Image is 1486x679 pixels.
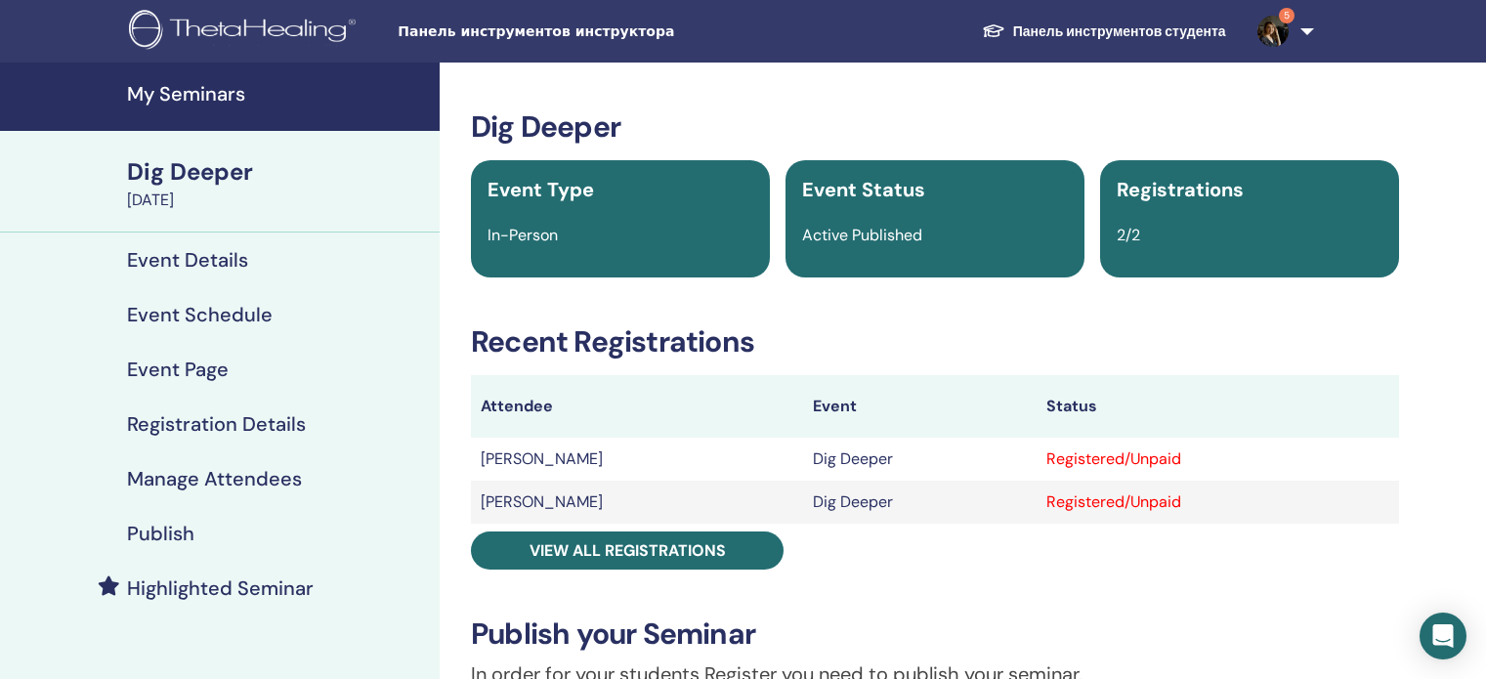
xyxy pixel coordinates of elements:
h4: Event Details [127,248,248,272]
div: Open Intercom Messenger [1420,613,1466,659]
span: 2/2 [1117,225,1140,245]
span: View all registrations [530,540,726,561]
a: View all registrations [471,531,784,570]
h4: My Seminars [127,82,428,106]
h4: Highlighted Seminar [127,576,314,600]
td: [PERSON_NAME] [471,438,803,481]
div: Registered/Unpaid [1046,447,1389,471]
a: Dig Deeper[DATE] [115,155,440,212]
span: Registrations [1117,177,1244,202]
h4: Manage Attendees [127,467,302,490]
img: logo.png [129,10,362,54]
img: graduation-cap-white.svg [982,22,1005,39]
span: Event Type [488,177,594,202]
h3: Recent Registrations [471,324,1399,360]
th: Event [803,375,1037,438]
font: Панель инструментов студента [1013,22,1226,40]
td: Dig Deeper [803,438,1037,481]
div: [DATE] [127,189,428,212]
a: Панель инструментов студента [966,13,1242,50]
span: Event Status [802,177,925,202]
div: Registered/Unpaid [1046,490,1389,514]
td: [PERSON_NAME] [471,481,803,524]
span: Active Published [802,225,922,245]
td: Dig Deeper [803,481,1037,524]
font: Панель инструментов инструктора [398,23,674,39]
h4: Registration Details [127,412,306,436]
h3: Publish your Seminar [471,616,1399,652]
font: 5 [1284,9,1290,21]
h3: Dig Deeper [471,109,1399,145]
h4: Event Schedule [127,303,273,326]
th: Attendee [471,375,803,438]
h4: Event Page [127,358,229,381]
span: In-Person [488,225,558,245]
div: Dig Deeper [127,155,428,189]
h4: Publish [127,522,194,545]
img: default.jpg [1257,16,1289,47]
th: Status [1037,375,1399,438]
